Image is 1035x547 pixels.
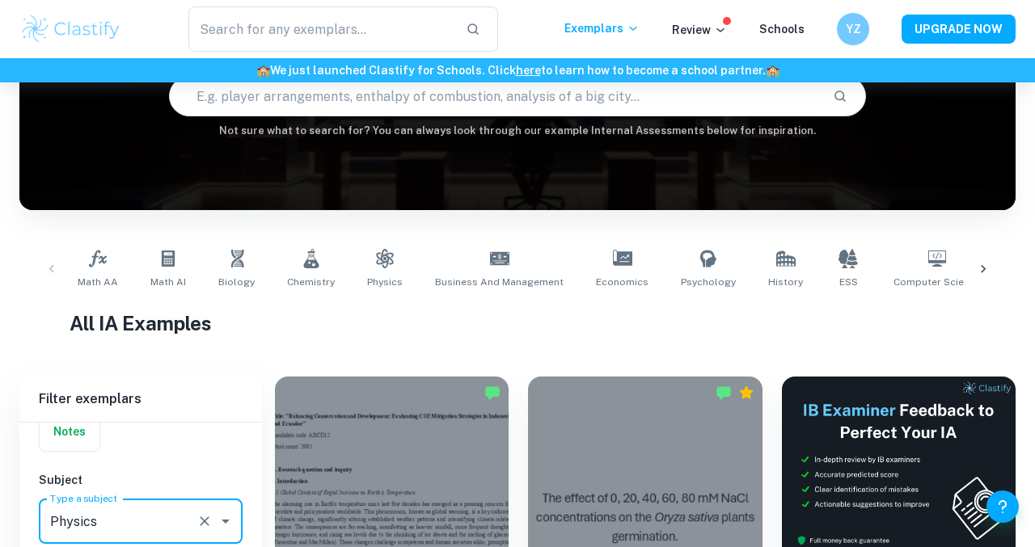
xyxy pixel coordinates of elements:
[844,20,863,38] h6: YZ
[893,275,981,289] span: Computer Science
[218,275,255,289] span: Biology
[70,309,966,338] h1: All IA Examples
[516,64,541,77] a: here
[193,510,216,532] button: Clear
[596,275,648,289] span: Economics
[768,275,803,289] span: History
[564,19,640,37] p: Exemplars
[759,23,805,36] a: Schools
[986,490,1019,523] button: Help and Feedback
[839,275,858,289] span: ESS
[672,21,727,39] p: Review
[837,13,869,45] button: YZ
[40,412,99,451] button: Notes
[3,61,1032,79] h6: We just launched Clastify for Schools. Click to learn how to become a school partner.
[150,275,186,289] span: Math AI
[902,15,1016,44] button: UPGRADE NOW
[738,385,754,401] div: Premium
[78,275,118,289] span: Math AA
[716,385,732,401] img: Marked
[287,275,335,289] span: Chemistry
[19,123,1016,139] h6: Not sure what to search for? You can always look through our example Internal Assessments below f...
[256,64,270,77] span: 🏫
[39,471,243,489] h6: Subject
[435,275,564,289] span: Business and Management
[19,13,122,45] img: Clastify logo
[50,491,117,505] label: Type a subject
[188,6,453,52] input: Search for any exemplars...
[766,64,779,77] span: 🏫
[484,385,501,401] img: Marked
[170,74,820,119] input: E.g. player arrangements, enthalpy of combustion, analysis of a big city...
[681,275,736,289] span: Psychology
[214,510,237,532] button: Open
[367,275,403,289] span: Physics
[826,82,854,110] button: Search
[19,377,262,422] h6: Filter exemplars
